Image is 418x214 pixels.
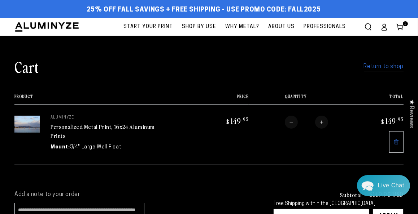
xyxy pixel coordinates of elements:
input: Quantity for Personalized Metal Print, 16x24 Aluminum Prints [298,116,315,129]
h1: Cart [14,57,39,76]
th: Product [14,94,202,104]
span: 1 [404,21,406,26]
bdi: 149 [225,116,249,126]
div: Chat widget toggle [357,175,410,196]
span: Why Metal? [225,22,259,31]
th: Total [357,94,404,104]
span: Shop By Use [182,22,216,31]
a: Why Metal? [222,18,263,36]
dt: Mount: [51,143,70,151]
a: Personalized Metal Print, 16x24 Aluminum Prints [51,122,155,140]
sup: .95 [396,116,404,122]
div: Free Shipping within the [GEOGRAPHIC_DATA] [274,201,404,207]
span: About Us [268,22,295,31]
span: 25% off FALL Savings + Free Shipping - Use Promo Code: FALL2025 [87,6,321,14]
p: aluminyze [51,116,159,120]
sup: .95 [241,116,249,122]
label: Add a note to your order [14,191,259,199]
img: Aluminyze [14,22,79,32]
span: $ [226,118,230,125]
div: Contact Us Directly [378,175,404,196]
span: Professionals [304,22,346,31]
a: Shop By Use [178,18,220,36]
img: 16"x24" Rectangle White Matte Aluminyzed Photo [14,116,40,133]
bdi: 149 [380,116,404,126]
a: Professionals [300,18,349,36]
span: $ [381,118,384,125]
div: Click to open Judge.me floating reviews tab [404,94,418,134]
h3: Subtotal [340,192,362,197]
th: Quantity [249,94,357,104]
p: $149.95 USD [369,191,404,197]
th: Price [202,94,249,104]
dd: 3/4" Large Wall Float [70,143,122,151]
a: Return to shop [364,62,404,72]
a: Start Your Print [120,18,177,36]
span: Start Your Print [123,22,173,31]
a: About Us [265,18,298,36]
a: Remove 16"x24" Rectangle White Matte Aluminyzed Photo [389,131,404,153]
summary: Search our site [360,19,376,35]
